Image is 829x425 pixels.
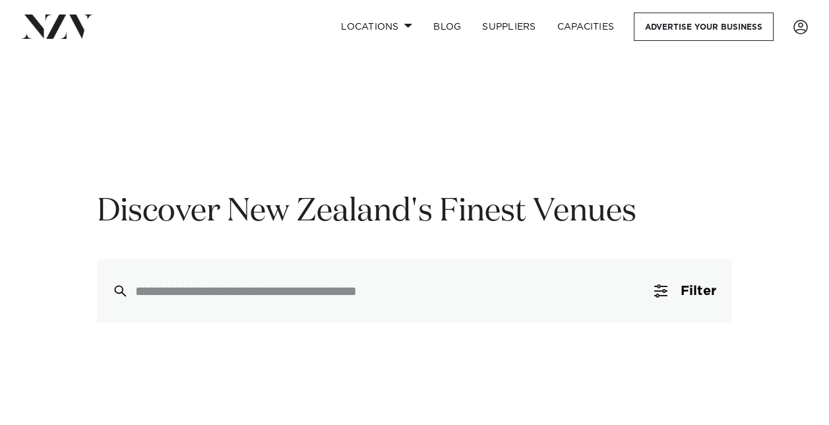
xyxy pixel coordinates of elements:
[330,13,423,41] a: Locations
[423,13,472,41] a: BLOG
[634,13,774,41] a: Advertise your business
[21,15,93,38] img: nzv-logo.png
[638,259,732,323] button: Filter
[547,13,625,41] a: Capacities
[472,13,546,41] a: SUPPLIERS
[681,284,716,298] span: Filter
[97,191,732,233] h1: Discover New Zealand's Finest Venues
